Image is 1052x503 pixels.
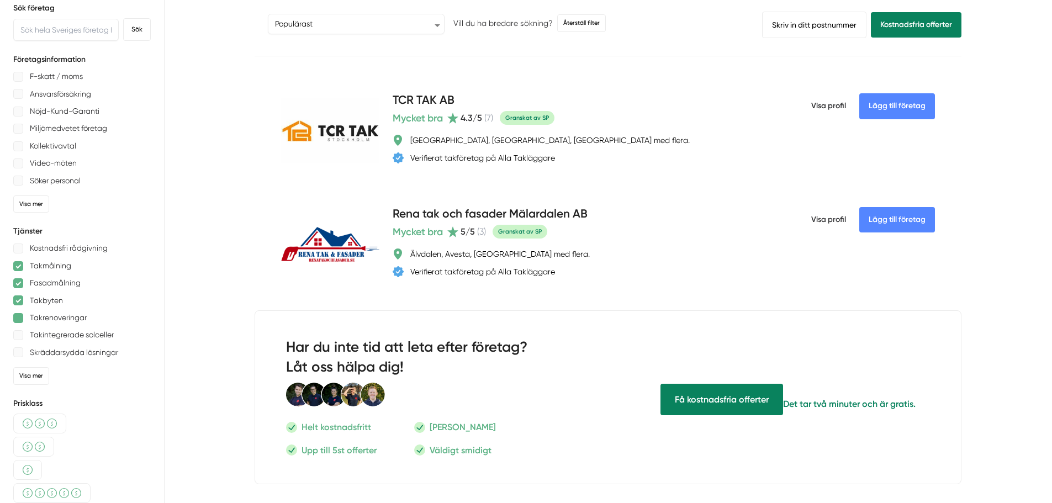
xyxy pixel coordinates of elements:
[30,311,87,325] p: Takrenoveringar
[302,443,377,457] p: Upp till 5st offerter
[13,460,42,480] div: Billigt
[484,113,493,123] span: ( 7 )
[281,227,379,262] img: Rena tak och fasader Mälardalen AB
[13,437,54,457] div: Billigare
[811,92,846,120] span: Visa profil
[281,98,379,163] img: TCR TAK AB
[871,12,961,38] a: Kostnadsfria offerter
[30,70,83,83] p: F-skatt / moms
[477,226,486,237] span: ( 3 )
[500,111,554,125] span: Granskat av SP
[13,483,91,503] div: Dyrare
[461,226,475,237] span: 5 /5
[30,104,99,118] p: Nöjd-Kund-Garanti
[660,384,783,415] span: Få hjälp
[493,225,547,239] span: Granskat av SP
[557,14,606,31] a: Återställ filter
[410,152,555,163] div: Verifierat takföretag på Alla Takläggare
[811,205,846,234] span: Visa profil
[410,248,590,260] div: Älvdalen, Avesta, [GEOGRAPHIC_DATA] med flera.
[302,420,371,434] p: Helt kostnadsfritt
[393,92,454,110] h4: TCR TAK AB
[461,113,482,123] span: 4.3 /5
[762,12,866,38] a: Skriv in ditt postnummer
[30,276,81,290] p: Fasadmålning
[30,346,118,359] p: Skräddarsydda lösningar
[13,19,119,41] input: Sök hela Sveriges företag här...
[286,337,570,382] h2: Har du inte tid att leta efter företag? Låt oss hälpa dig!
[859,93,935,119] : Lägg till företag
[30,87,91,101] p: Ansvarsförsäkring
[410,135,690,146] div: [GEOGRAPHIC_DATA], [GEOGRAPHIC_DATA], [GEOGRAPHIC_DATA] med flera.
[13,226,151,237] h5: Tjänster
[393,224,443,240] span: Mycket bra
[30,259,71,273] p: Takmålning
[30,156,77,170] p: Video-möten
[410,266,555,277] div: Verifierat takföretag på Alla Takläggare
[13,414,66,433] div: Medel
[30,121,107,135] p: Miljömedvetet företag
[13,3,151,14] h5: Sök företag
[30,328,114,342] p: Takintegrerade solceller
[13,54,151,65] h5: Företagsinformation
[393,110,443,126] span: Mycket bra
[13,398,151,409] h5: Prisklass
[430,443,491,457] p: Väldigt smidigt
[859,207,935,232] : Lägg till företag
[30,174,81,188] p: Söker personal
[30,294,63,308] p: Takbyten
[123,18,151,41] button: Sök
[30,241,108,255] p: Kostnadsfri rådgivning
[13,195,49,213] div: Visa mer
[13,367,49,384] div: Visa mer
[430,420,496,434] p: [PERSON_NAME]
[30,139,76,153] p: Kollektivavtal
[453,18,553,29] p: Vill du ha bredare sökning?
[393,205,588,224] h4: Rena tak och fasader Mälardalen AB
[286,382,385,407] img: Smartproduktion Personal
[783,397,916,411] p: Det tar två minuter och är gratis.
